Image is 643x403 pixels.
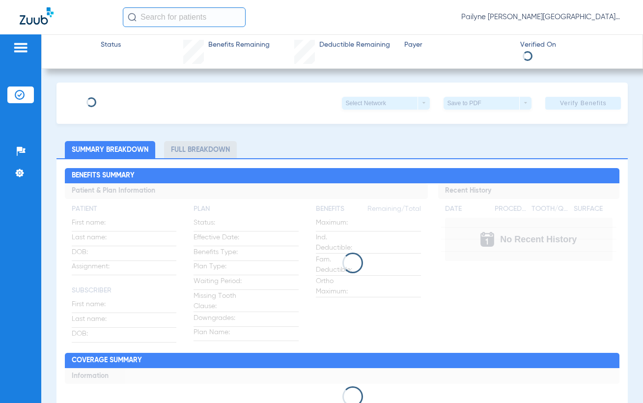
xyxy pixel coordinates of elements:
h2: Benefits Summary [65,168,619,184]
span: Deductible Remaining [319,40,390,50]
span: Pailyne [PERSON_NAME][GEOGRAPHIC_DATA] [461,12,623,22]
input: Search for patients [123,7,246,27]
h2: Coverage Summary [65,353,619,369]
span: Payer [404,40,511,50]
li: Summary Breakdown [65,141,155,158]
span: Status [101,40,121,50]
img: Search Icon [128,13,137,22]
img: Zuub Logo [20,7,54,25]
img: hamburger-icon [13,42,28,54]
span: Verified On [520,40,627,50]
span: Benefits Remaining [208,40,270,50]
li: Full Breakdown [164,141,237,158]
